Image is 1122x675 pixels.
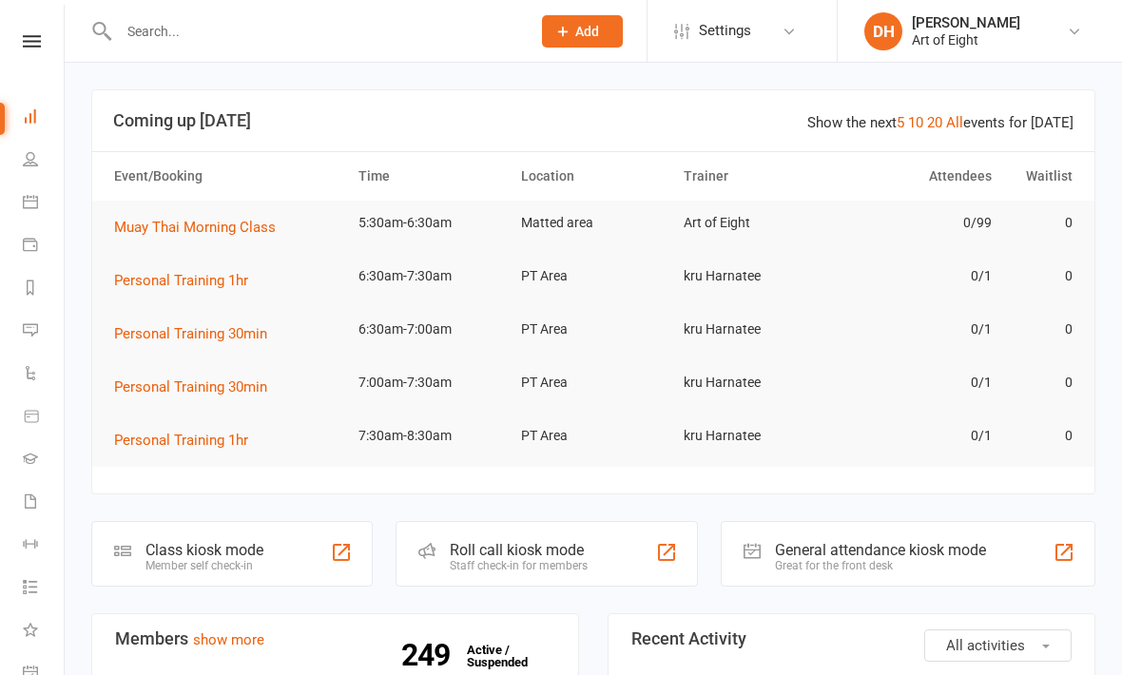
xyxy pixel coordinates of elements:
td: kru Harnatee [675,414,838,458]
a: People [23,140,66,183]
span: Settings [699,10,751,52]
th: Location [513,152,675,201]
a: What's New [23,610,66,653]
div: Great for the front desk [775,559,986,572]
td: 0/1 [838,414,1000,458]
td: 7:30am-8:30am [350,414,513,458]
button: Personal Training 30min [114,322,280,345]
button: Personal Training 1hr [114,269,261,292]
td: 0/1 [838,254,1000,299]
a: Dashboard [23,97,66,140]
span: All activities [946,637,1025,654]
td: PT Area [513,414,675,458]
button: Muay Thai Morning Class [114,216,289,239]
div: Art of Eight [912,31,1020,48]
td: 0/1 [838,307,1000,352]
button: Personal Training 1hr [114,429,261,452]
span: Personal Training 1hr [114,272,248,289]
td: 6:30am-7:30am [350,254,513,299]
a: Reports [23,268,66,311]
th: Waitlist [1000,152,1082,201]
a: 20 [927,114,942,131]
td: PT Area [513,254,675,299]
div: General attendance kiosk mode [775,541,986,559]
td: kru Harnatee [675,307,838,352]
input: Search... [113,18,517,45]
th: Time [350,152,513,201]
strong: 249 [401,641,457,669]
span: Add [575,24,599,39]
span: Personal Training 30min [114,325,267,342]
td: kru Harnatee [675,254,838,299]
a: show more [193,631,264,648]
h3: Members [115,629,555,648]
span: Personal Training 1hr [114,432,248,449]
td: 0/99 [838,201,1000,245]
td: 5:30am-6:30am [350,201,513,245]
div: Show the next events for [DATE] [807,111,1074,134]
th: Trainer [675,152,838,201]
th: Event/Booking [106,152,350,201]
th: Attendees [838,152,1000,201]
div: Member self check-in [145,559,263,572]
h3: Coming up [DATE] [113,111,1074,130]
a: 5 [897,114,904,131]
td: kru Harnatee [675,360,838,405]
div: [PERSON_NAME] [912,14,1020,31]
span: Muay Thai Morning Class [114,219,276,236]
a: Product Sales [23,396,66,439]
td: 6:30am-7:00am [350,307,513,352]
div: DH [864,12,902,50]
td: PT Area [513,307,675,352]
span: Personal Training 30min [114,378,267,395]
a: All [946,114,963,131]
td: 0 [1000,414,1082,458]
td: 0 [1000,360,1082,405]
td: 0 [1000,254,1082,299]
a: Calendar [23,183,66,225]
td: Art of Eight [675,201,838,245]
div: Class kiosk mode [145,541,263,559]
div: Staff check-in for members [450,559,588,572]
h3: Recent Activity [631,629,1072,648]
button: Add [542,15,623,48]
td: Matted area [513,201,675,245]
td: PT Area [513,360,675,405]
a: 10 [908,114,923,131]
td: 0/1 [838,360,1000,405]
td: 0 [1000,307,1082,352]
a: Payments [23,225,66,268]
button: All activities [924,629,1072,662]
div: Roll call kiosk mode [450,541,588,559]
td: 0 [1000,201,1082,245]
td: 7:00am-7:30am [350,360,513,405]
button: Personal Training 30min [114,376,280,398]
